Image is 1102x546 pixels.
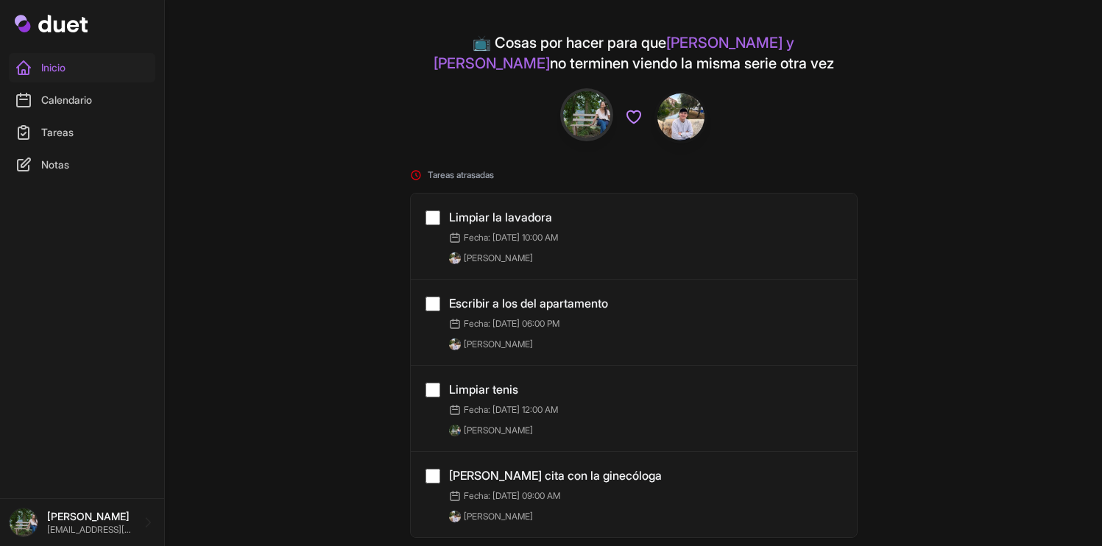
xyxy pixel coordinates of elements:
[449,425,461,436] img: DSC08576_Original.jpeg
[9,508,155,537] a: [PERSON_NAME] [EMAIL_ADDRESS][DOMAIN_NAME]
[449,296,608,311] a: Escribir a los del apartamento
[9,118,155,147] a: Tareas
[47,509,132,524] p: [PERSON_NAME]
[449,210,552,224] a: Limpiar la lavadora
[464,252,533,264] span: [PERSON_NAME]
[449,252,461,264] img: IMG_0278.jpeg
[47,524,132,536] p: [EMAIL_ADDRESS][DOMAIN_NAME]
[449,318,559,330] span: Fecha: [DATE] 06:00 PM
[657,93,704,141] img: IMG_0278.jpeg
[9,85,155,115] a: Calendario
[449,232,558,244] span: Fecha: [DATE] 10:00 AM
[464,511,533,522] span: [PERSON_NAME]
[449,511,461,522] img: IMG_0278.jpeg
[464,425,533,436] span: [PERSON_NAME]
[9,508,38,537] img: DSC08576_Original.jpeg
[410,169,858,181] h2: Tareas atrasadas
[9,150,155,180] a: Notas
[449,490,560,502] span: Fecha: [DATE] 09:00 AM
[449,382,518,397] a: Limpiar tenis
[563,91,610,138] img: DSC08576_Original.jpeg
[464,338,533,350] span: [PERSON_NAME]
[9,53,155,82] a: Inicio
[449,468,662,483] a: [PERSON_NAME] cita con la ginecóloga
[449,404,558,416] span: Fecha: [DATE] 12:00 AM
[449,338,461,350] img: IMG_0278.jpeg
[410,32,858,74] h4: 📺 Cosas por hacer para que no terminen viendo la misma serie otra vez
